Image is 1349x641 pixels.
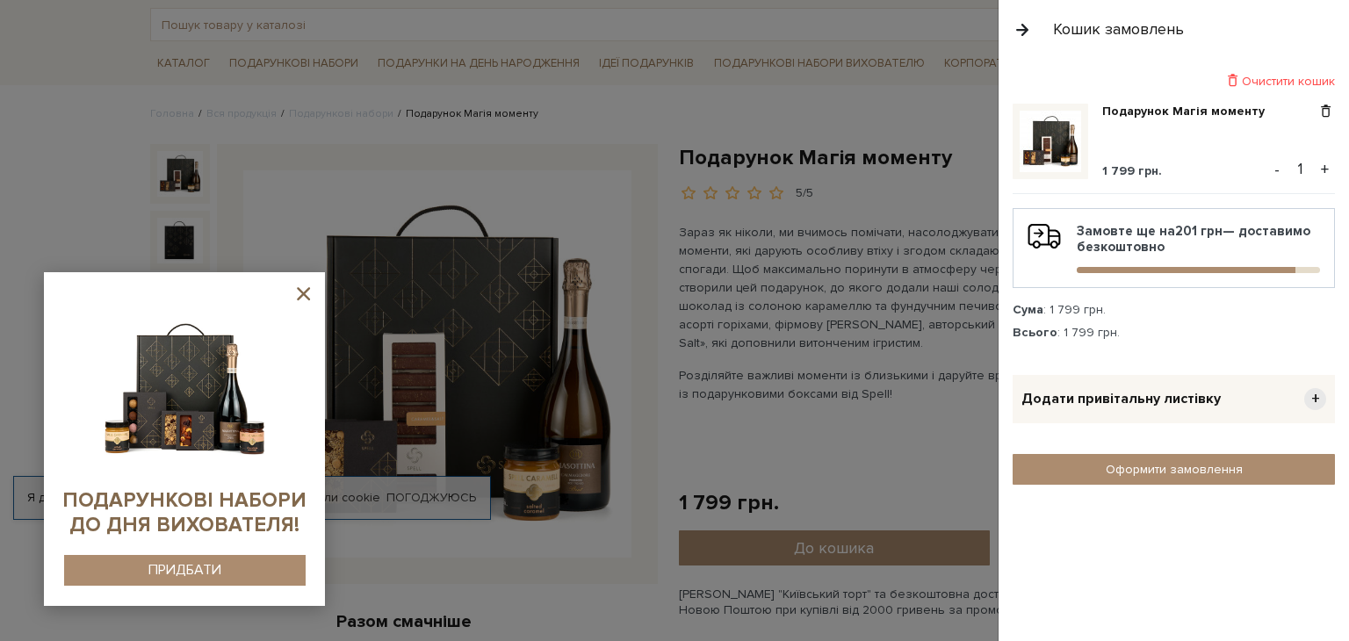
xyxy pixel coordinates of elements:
[1268,156,1286,183] button: -
[1021,390,1221,408] span: Додати привітальну листівку
[1028,223,1320,273] div: Замовте ще на — доставимо безкоштовно
[1013,325,1335,341] div: : 1 799 грн.
[1013,73,1335,90] div: Очистити кошик
[1315,156,1335,183] button: +
[1013,454,1335,485] a: Оформити замовлення
[1013,325,1057,340] strong: Всього
[1020,111,1081,172] img: Подарунок Магія моменту
[1013,302,1043,317] strong: Сума
[1304,388,1326,410] span: +
[1102,104,1278,119] a: Подарунок Магія моменту
[1053,19,1184,40] div: Кошик замовлень
[1102,163,1162,178] span: 1 799 грн.
[1175,223,1223,239] b: 201 грн
[1013,302,1335,318] div: : 1 799 грн.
